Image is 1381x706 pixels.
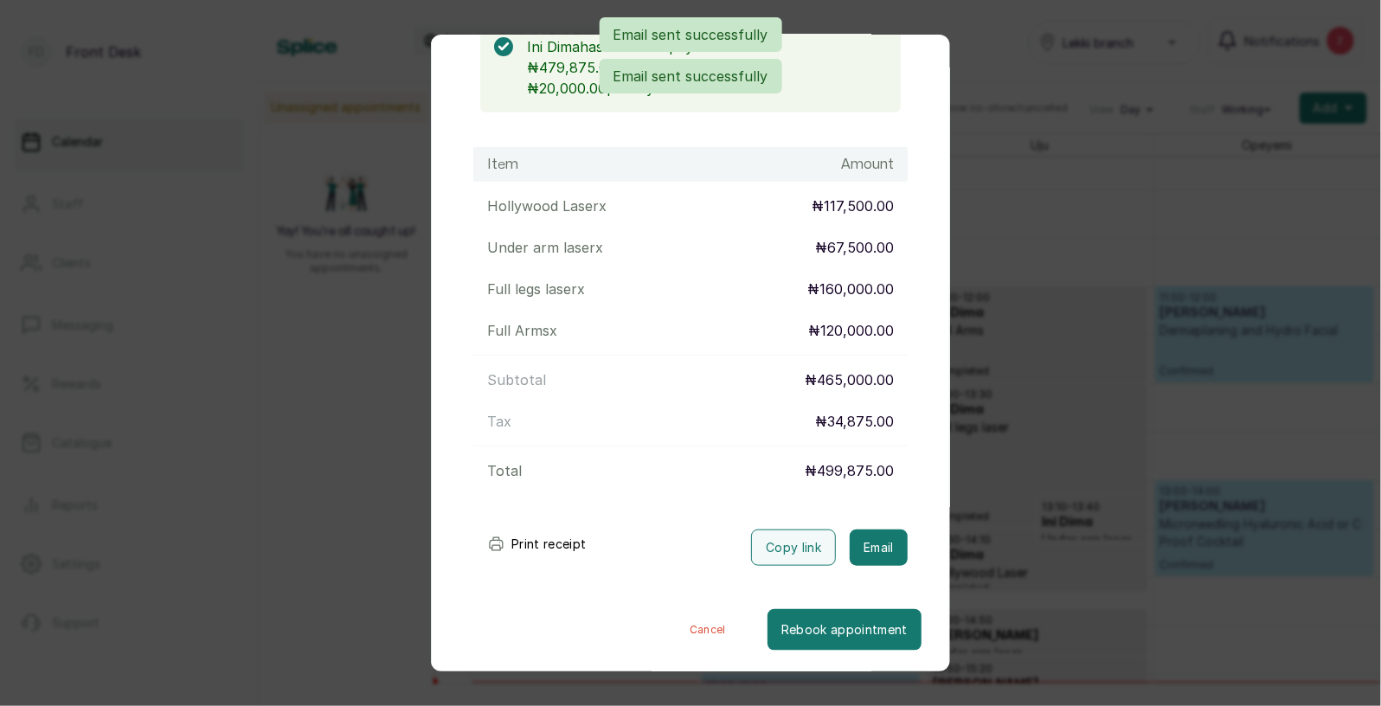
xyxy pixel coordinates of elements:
button: Print receipt [473,527,601,562]
p: ₦117,500.00 [812,196,894,216]
p: Under arm laser x [487,237,603,258]
p: ₦465,000.00 [805,369,894,390]
p: Hollywood Laser x [487,196,607,216]
p: ₦34,875.00 [815,411,894,432]
p: ₦67,500.00 [815,237,894,258]
p: Email sent successfully [613,24,768,45]
p: Full Arms x [487,320,557,341]
p: ₦160,000.00 [807,279,894,299]
p: Subtotal [487,369,546,390]
h1: Item [487,154,518,175]
p: ₦120,000.00 [808,320,894,341]
p: Email sent successfully [613,66,768,87]
button: Email [850,529,908,566]
button: Rebook appointment [768,609,922,651]
p: Full legs laser x [487,279,585,299]
p: Total [487,460,522,481]
h1: Amount [841,154,894,175]
p: ₦499,875.00 [805,460,894,481]
button: Copy link [751,529,836,566]
button: Cancel [648,609,768,651]
p: Tax [487,411,511,432]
